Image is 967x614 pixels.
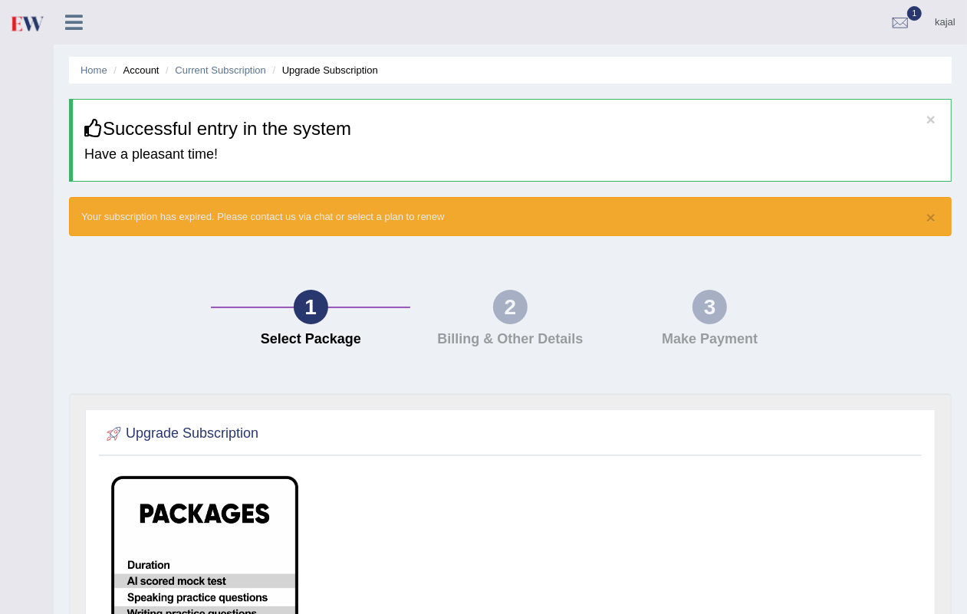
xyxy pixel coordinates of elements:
h4: Have a pleasant time! [84,147,939,163]
button: × [926,111,936,127]
li: Upgrade Subscription [269,63,378,77]
span: 1 [907,6,923,21]
a: Current Subscription [175,64,266,76]
div: 1 [294,290,328,324]
h4: Select Package [219,332,403,347]
li: Account [110,63,159,77]
div: Your subscription has expired. Please contact us via chat or select a plan to renew [69,197,952,236]
h3: Successful entry in the system [84,119,939,139]
div: 3 [692,290,727,324]
a: Home [81,64,107,76]
div: 2 [493,290,528,324]
button: × [926,209,936,225]
h2: Upgrade Subscription [103,422,258,445]
h4: Billing & Other Details [418,332,602,347]
h4: Make Payment [618,332,802,347]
